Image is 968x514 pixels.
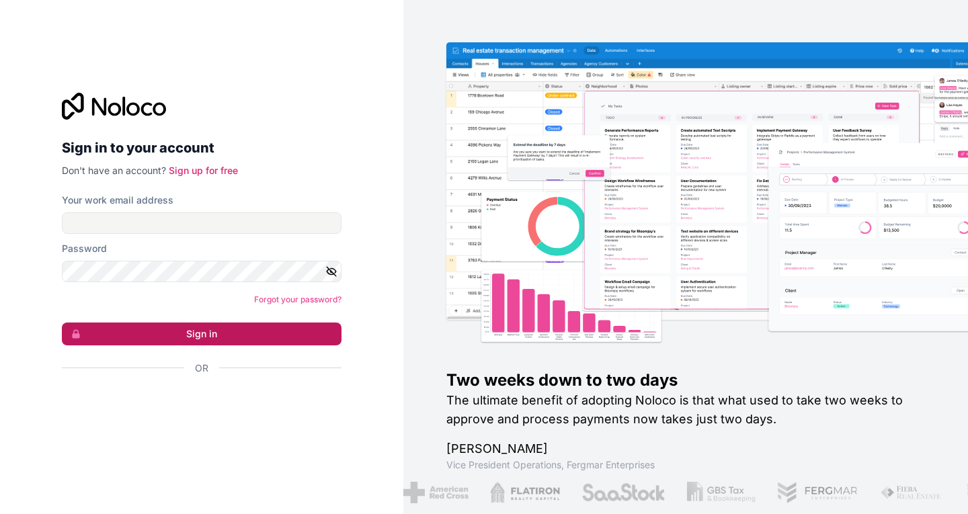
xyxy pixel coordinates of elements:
span: Don't have an account? [62,165,166,176]
img: /assets/flatiron-C8eUkumj.png [490,482,560,503]
span: Or [195,361,208,375]
h2: Sign in to your account [62,136,341,160]
img: /assets/saastock-C6Zbiodz.png [581,482,666,503]
button: Sign in [62,323,341,345]
a: Forgot your password? [254,294,341,304]
h1: Vice President Operations , Fergmar Enterprises [446,458,925,472]
label: Your work email address [62,194,173,207]
img: /assets/fiera-fwj2N5v4.png [880,482,943,503]
label: Password [62,242,107,255]
img: /assets/gbstax-C-GtDUiK.png [687,482,756,503]
h1: Two weeks down to two days [446,370,925,391]
img: /assets/fergmar-CudnrXN5.png [777,482,859,503]
h1: [PERSON_NAME] [446,439,925,458]
input: Password [62,261,341,282]
iframe: Botón Iniciar sesión con Google [55,390,337,419]
input: Email address [62,212,341,234]
a: Sign up for free [169,165,238,176]
h2: The ultimate benefit of adopting Noloco is that what used to take two weeks to approve and proces... [446,391,925,429]
img: /assets/american-red-cross-BAupjrZR.png [403,482,469,503]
